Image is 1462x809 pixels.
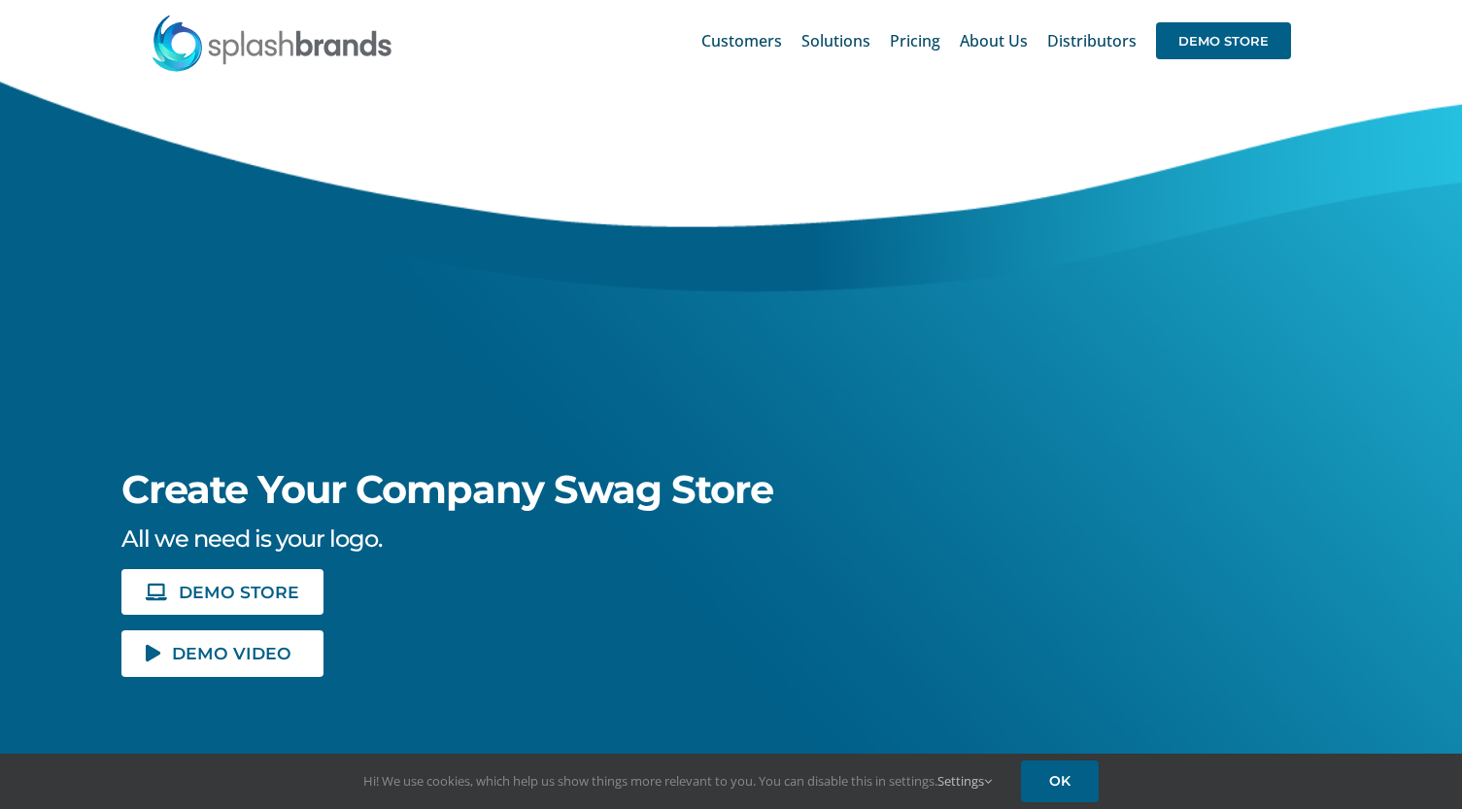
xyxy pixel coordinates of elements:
[121,465,773,513] span: Create Your Company Swag Store
[172,645,291,661] span: DEMO VIDEO
[179,584,299,600] span: DEMO STORE
[701,10,1291,72] nav: Main Menu
[1156,10,1291,72] a: DEMO STORE
[937,772,992,790] a: Settings
[121,569,323,615] a: DEMO STORE
[701,33,782,49] span: Customers
[1156,22,1291,59] span: DEMO STORE
[701,10,782,72] a: Customers
[363,772,992,790] span: Hi! We use cookies, which help us show things more relevant to you. You can disable this in setti...
[890,10,940,72] a: Pricing
[151,14,393,72] img: SplashBrands.com Logo
[121,524,382,553] span: All we need is your logo.
[890,33,940,49] span: Pricing
[801,33,870,49] span: Solutions
[1047,33,1137,49] span: Distributors
[960,33,1028,49] span: About Us
[1021,760,1099,802] a: OK
[1047,10,1137,72] a: Distributors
